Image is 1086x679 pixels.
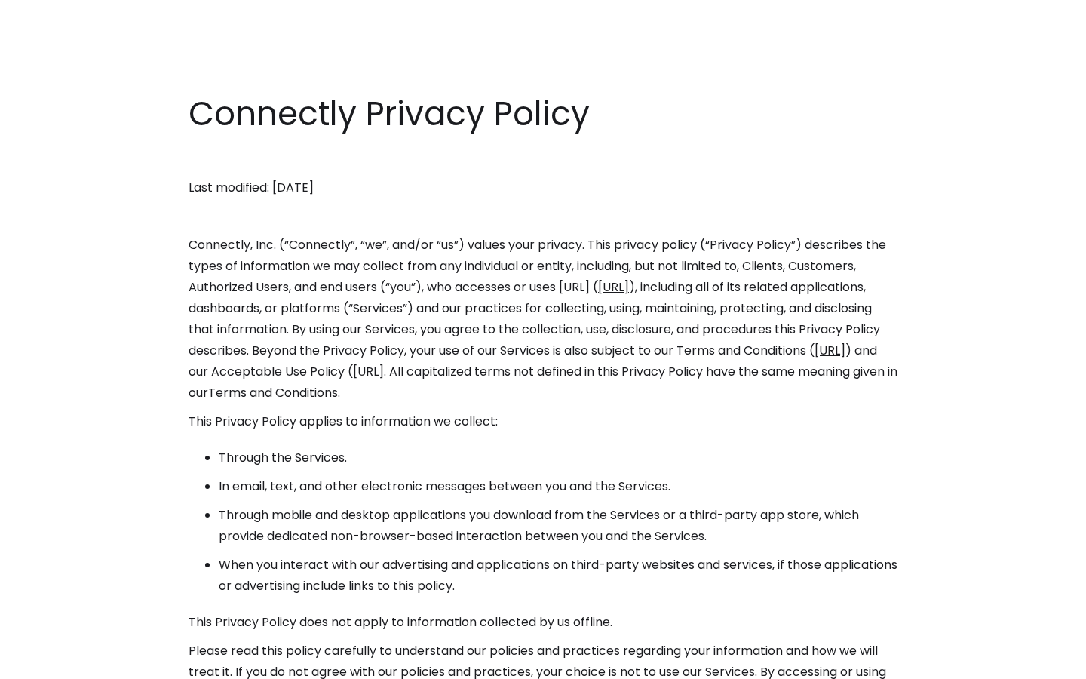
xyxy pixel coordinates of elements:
[189,91,897,137] h1: Connectly Privacy Policy
[15,651,90,674] aside: Language selected: English
[189,411,897,432] p: This Privacy Policy applies to information we collect:
[189,206,897,227] p: ‍
[189,149,897,170] p: ‍
[814,342,845,359] a: [URL]
[219,555,897,597] li: When you interact with our advertising and applications on third-party websites and services, if ...
[189,235,897,404] p: Connectly, Inc. (“Connectly”, “we”, and/or “us”) values your privacy. This privacy policy (“Priva...
[189,612,897,633] p: This Privacy Policy does not apply to information collected by us offline.
[219,505,897,547] li: Through mobile and desktop applications you download from the Services or a third-party app store...
[219,476,897,497] li: In email, text, and other electronic messages between you and the Services.
[219,447,897,469] li: Through the Services.
[30,653,90,674] ul: Language list
[208,384,338,401] a: Terms and Conditions
[189,177,897,198] p: Last modified: [DATE]
[598,278,629,296] a: [URL]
